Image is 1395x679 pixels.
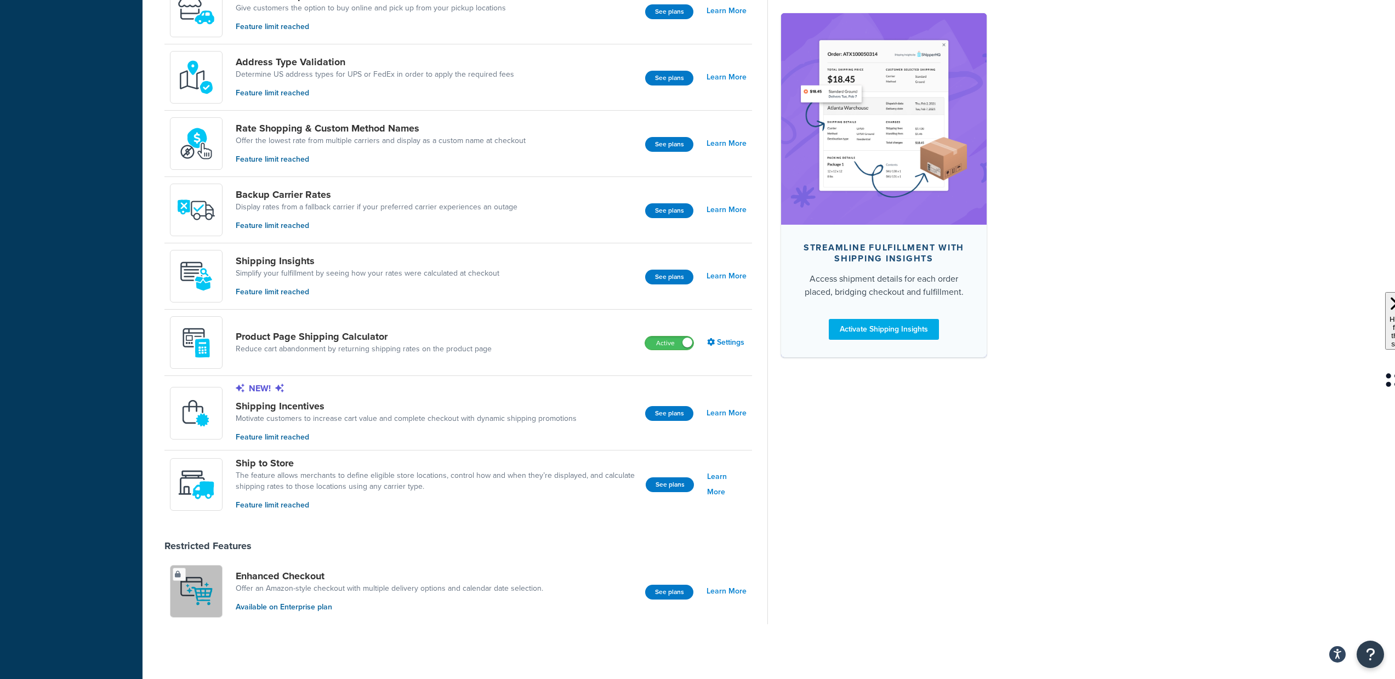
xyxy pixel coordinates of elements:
button: See plans [645,137,693,152]
a: Ship to Store [236,457,637,469]
img: +D8d0cXZM7VpdAAAAAElFTkSuQmCC [177,323,215,362]
img: icon-duo-feat-rate-shopping-ecdd8bed.png [177,124,215,163]
a: Reduce cart abandonment by returning shipping rates on the product page [236,344,492,355]
a: Settings [707,335,747,350]
a: Learn More [707,136,747,151]
button: See plans [646,477,694,492]
label: Active [645,336,693,350]
p: Available on Enterprise plan [236,601,543,613]
img: kIG8fy0lQAAAABJRU5ErkJggg== [177,58,215,96]
a: Learn More [707,3,747,19]
button: See plans [645,585,693,600]
button: See plans [645,4,693,19]
p: New! [236,383,577,395]
p: Feature limit reached [236,21,506,33]
p: Feature limit reached [236,153,526,166]
img: feature-image-si-e24932ea9b9fcd0ff835db86be1ff8d589347e8876e1638d903ea230a36726be.png [798,30,970,208]
a: Product Page Shipping Calculator [236,330,492,343]
button: See plans [645,270,693,284]
a: Rate Shopping & Custom Method Names [236,122,526,134]
a: Shipping Insights [236,255,499,267]
button: See plans [645,203,693,218]
a: Display rates from a fallback carrier if your preferred carrier experiences an outage [236,202,517,213]
a: Learn More [707,202,747,218]
div: Streamline Fulfillment with Shipping Insights [799,242,969,264]
p: Feature limit reached [236,87,514,99]
a: Motivate customers to increase cart value and complete checkout with dynamic shipping promotions [236,413,577,424]
div: Restricted Features [164,540,252,552]
a: Learn More [707,469,747,500]
div: Access shipment details for each order placed, bridging checkout and fulfillment. [799,272,969,299]
p: Feature limit reached [236,220,517,232]
a: Offer the lowest rate from multiple carriers and display as a custom name at checkout [236,135,526,146]
img: icon-shipping-incentives-64efee88.svg [177,394,214,432]
a: The feature allows merchants to define eligible store locations, control how and when they’re dis... [236,470,637,492]
a: Backup Carrier Rates [236,189,517,201]
button: See plans [645,406,693,421]
img: icon-duo-feat-backup-carrier-4420b188.png [177,191,215,229]
a: Learn More [707,406,747,421]
img: icon-duo-feat-ship-to-store-7c4d6248.svg [177,465,215,504]
a: Determine US address types for UPS or FedEx in order to apply the required fees [236,69,514,80]
p: Feature limit reached [236,499,637,511]
img: Acw9rhKYsOEjAAAAAElFTkSuQmCC [177,257,215,295]
a: Learn More [707,70,747,85]
a: Activate Shipping Insights [829,319,939,340]
a: Learn More [707,269,747,284]
a: Address Type Validation [236,56,514,68]
a: Offer an Amazon-style checkout with multiple delivery options and calendar date selection. [236,583,543,594]
a: Learn More [707,584,747,599]
a: Simplify your fulfillment by seeing how your rates were calculated at checkout [236,268,499,279]
p: Feature limit reached [236,286,499,298]
p: Feature limit reached [236,431,577,443]
a: Enhanced Checkout [236,570,543,582]
a: Give customers the option to buy online and pick up from your pickup locations [236,3,506,14]
button: See plans [645,71,693,85]
button: Open Resource Center [1357,641,1384,668]
a: New!Shipping Incentives [236,383,577,412]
